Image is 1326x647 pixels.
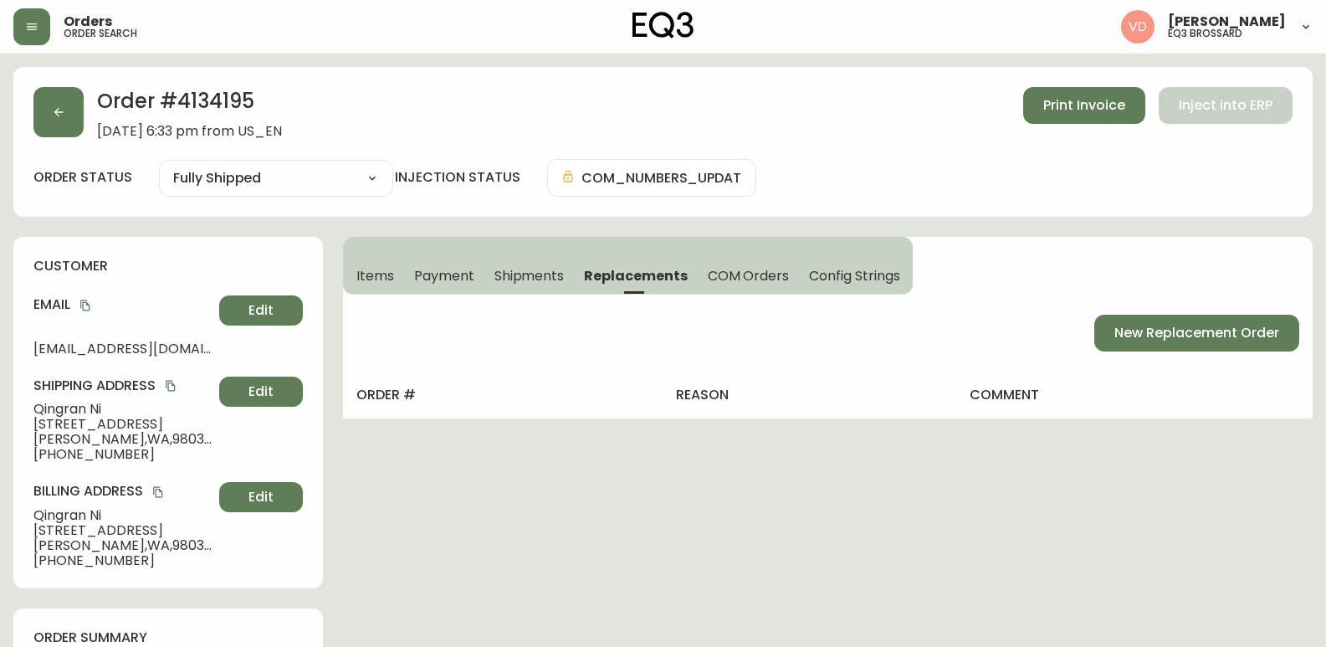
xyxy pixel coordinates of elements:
[33,341,212,357] span: [EMAIL_ADDRESS][DOMAIN_NAME]
[33,538,212,553] span: [PERSON_NAME] , WA , 98033 , US
[356,267,394,285] span: Items
[414,267,474,285] span: Payment
[33,432,212,447] span: [PERSON_NAME] , WA , 98034 , US
[219,377,303,407] button: Edit
[632,12,694,39] img: logo
[64,28,137,39] h5: order search
[248,301,274,320] span: Edit
[1023,87,1145,124] button: Print Invoice
[33,482,212,501] h4: Billing Address
[33,295,212,314] h4: Email
[1094,315,1299,352] button: New Replacement Order
[676,386,944,404] h4: reason
[1168,15,1286,28] span: [PERSON_NAME]
[77,297,94,314] button: copy
[33,168,132,187] label: order status
[33,417,212,432] span: [STREET_ADDRESS]
[33,402,212,417] span: Qingran Ni
[248,488,274,506] span: Edit
[150,484,166,501] button: copy
[162,377,179,394] button: copy
[33,508,212,523] span: Qingran Ni
[970,386,1299,404] h4: comment
[97,87,282,124] h2: Order # 4134195
[494,267,565,285] span: Shipments
[395,168,520,187] h4: injection status
[356,386,648,404] h4: order #
[708,267,790,285] span: COM Orders
[1168,28,1242,39] h5: eq3 brossard
[248,383,274,401] span: Edit
[809,267,899,285] span: Config Strings
[584,267,687,285] span: Replacements
[97,124,282,139] span: [DATE] 6:33 pm from US_EN
[1043,96,1125,115] span: Print Invoice
[33,523,212,538] span: [STREET_ADDRESS]
[1114,324,1279,342] span: New Replacement Order
[33,377,212,395] h4: Shipping Address
[33,629,303,647] h4: order summary
[33,447,212,462] span: [PHONE_NUMBER]
[1121,10,1154,44] img: 34cbe8de67806989076631741e6a7c6b
[64,15,112,28] span: Orders
[33,553,212,568] span: [PHONE_NUMBER]
[219,295,303,326] button: Edit
[219,482,303,512] button: Edit
[33,257,303,275] h4: customer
